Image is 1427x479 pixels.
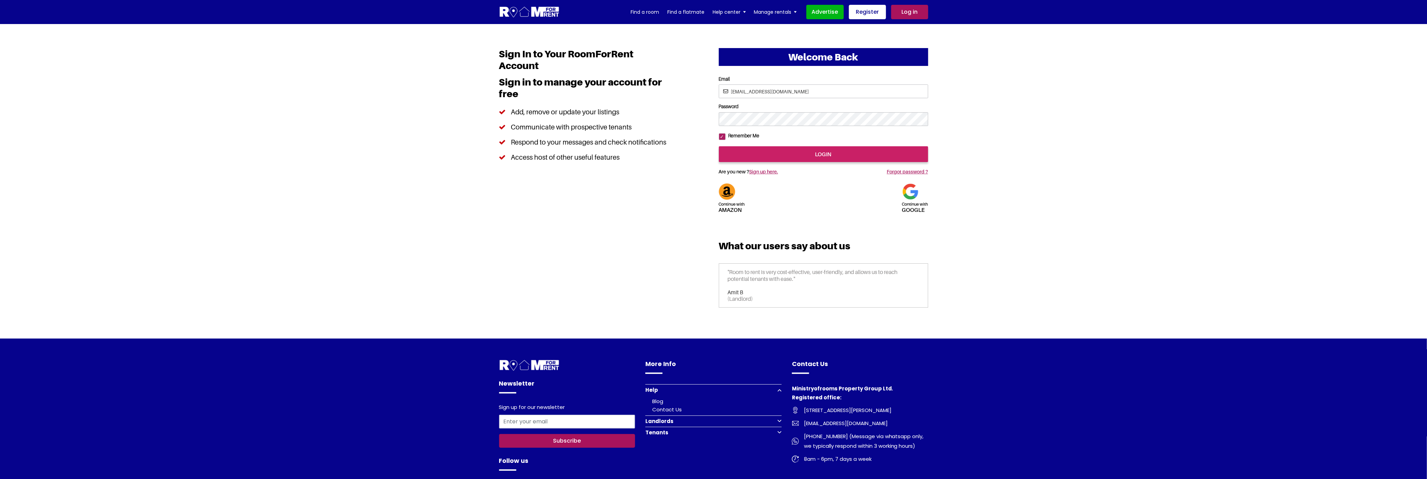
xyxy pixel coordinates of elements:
[719,162,837,178] h5: Are you new ?
[728,269,919,289] p: "Room to rent is very cost-effective, user-friendly, and allows us to reach potential tenants wit...
[902,187,928,213] a: Continue withgoogle
[792,407,799,414] img: Room For Rent
[719,240,928,257] h3: What our users say about us
[792,406,928,415] a: [STREET_ADDRESS][PERSON_NAME]
[652,398,663,405] a: Blog
[499,456,635,471] h4: Follow us
[645,359,782,374] h4: More Info
[806,5,844,19] a: Advertise
[631,7,659,17] a: Find a room
[792,432,928,451] a: [PHONE_NUMBER] (Message via whatsapp only, we typically respond within 3 working hours)
[754,7,797,17] a: Manage rentals
[719,104,928,110] label: Password
[719,146,928,162] input: login
[799,419,888,428] span: [EMAIL_ADDRESS][DOMAIN_NAME]
[499,6,560,19] img: Logo for Room for Rent, featuring a welcoming design with a house icon and modern typography
[887,169,928,174] a: Forgot password ?
[902,202,928,207] span: Continue with
[902,183,919,200] img: Google
[792,420,799,427] img: Room For Rent
[652,406,682,413] a: Contact Us
[902,200,928,213] h5: google
[499,359,560,372] img: Room For Rent
[792,438,799,445] img: Room For Rent
[792,454,928,464] a: 8am - 6pm, 7 days a week
[713,7,746,17] a: Help center
[645,384,782,396] button: Help
[499,415,635,429] input: Enter your email
[499,135,672,150] li: Respond to your messages and check notifications
[849,5,886,19] a: Register
[499,434,635,448] button: Subscribe
[499,76,672,104] h3: Sign in to manage your account for free
[668,7,705,17] a: Find a flatmate
[645,427,782,438] button: Tenants
[499,379,635,394] h4: Newsletter
[719,84,928,98] input: Email
[719,76,928,82] label: Email
[719,48,928,66] h2: Welcome Back
[645,415,782,427] button: Landlords
[891,5,928,19] a: Log in
[499,150,672,165] li: Access host of other useful features
[499,48,672,76] h1: Sign In to Your RoomForRent Account
[799,432,928,451] span: [PHONE_NUMBER] (Message via whatsapp only, we typically respond within 3 working hours)
[792,419,928,428] a: [EMAIL_ADDRESS][DOMAIN_NAME]
[726,133,760,139] label: Remember Me
[719,187,745,213] a: Continue withAmazon
[719,183,735,200] img: Amazon
[719,202,745,207] span: Continue with
[792,384,928,406] h4: Ministryofrooms Property Group Ltd. Registered office:
[499,119,672,135] li: Communicate with prospective tenants
[728,289,919,296] h6: Amit B
[719,200,745,213] h5: Amazon
[499,404,565,412] label: Sign up for our newsletter
[792,456,799,463] img: Room For Rent
[799,454,872,464] span: 8am - 6pm, 7 days a week
[499,104,672,119] li: Add, remove or update your listings
[749,169,778,174] a: Sign up here.
[799,406,891,415] span: [STREET_ADDRESS][PERSON_NAME]
[792,359,928,374] h4: Contact Us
